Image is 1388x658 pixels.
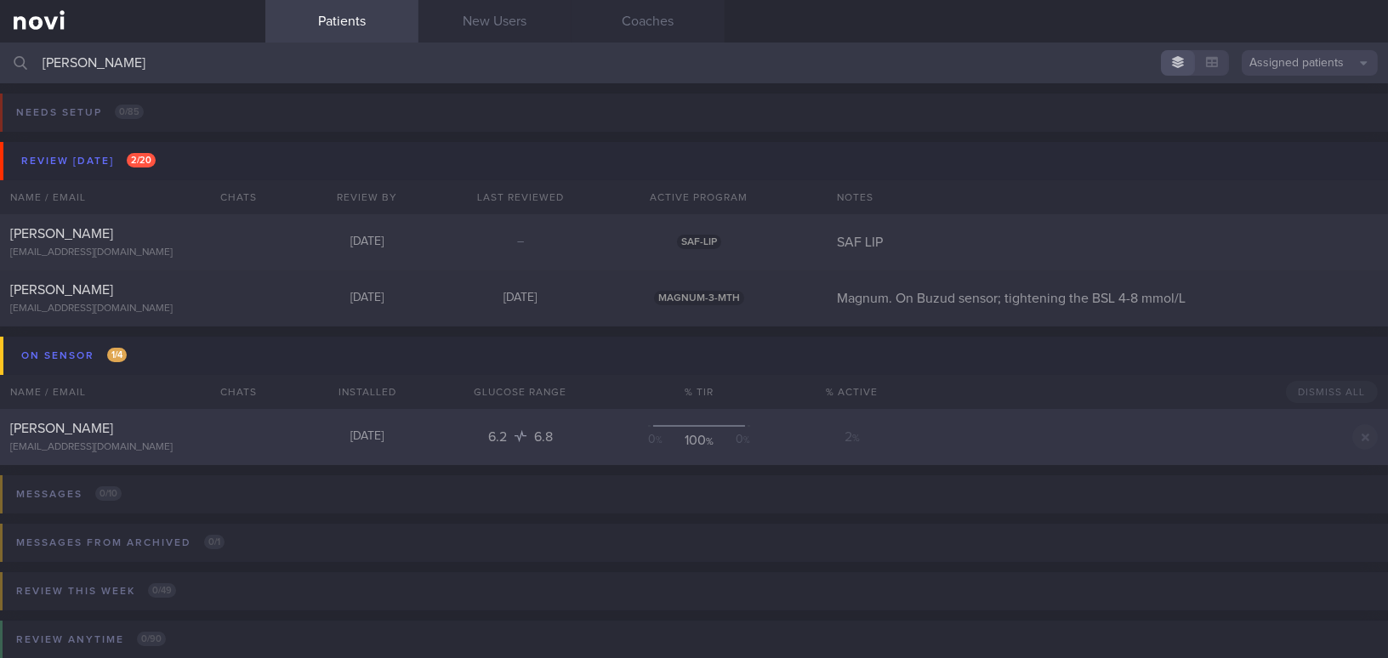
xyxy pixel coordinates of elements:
div: [DATE] [291,235,444,250]
span: [PERSON_NAME] [10,283,113,297]
span: [PERSON_NAME] [10,422,113,435]
div: [EMAIL_ADDRESS][DOMAIN_NAME] [10,441,255,454]
div: Last Reviewed [444,180,597,214]
div: 100 [683,432,714,449]
div: [DATE] [291,291,444,306]
span: 0 / 10 [95,486,122,501]
span: 0 / 85 [115,105,144,119]
div: – [444,235,597,250]
div: On sensor [17,344,131,367]
div: Review [DATE] [17,150,160,173]
span: 0 / 1 [204,535,225,549]
sub: % [743,436,750,445]
div: Chats [197,375,265,409]
div: Review By [291,180,444,214]
span: SAF-LIP [677,235,721,249]
div: Magnum. On Buzud sensor; tightening the BSL 4-8 mmol/L [827,290,1388,307]
button: Assigned patients [1242,50,1378,76]
div: Needs setup [12,101,148,124]
div: Notes [827,180,1388,214]
div: Installed [291,375,444,409]
sub: % [706,437,714,447]
div: % TIR [597,375,801,409]
span: [PERSON_NAME] [10,227,113,241]
sub: % [656,436,663,445]
div: Review this week [12,580,180,603]
div: 0 [719,432,750,449]
div: Chats [197,180,265,214]
div: [DATE] [291,429,444,445]
span: 0 / 90 [137,632,166,646]
span: 6.2 [488,430,510,444]
div: Review anytime [12,628,170,651]
span: 6.8 [534,430,553,444]
div: [DATE] [444,291,597,306]
sub: % [852,434,860,444]
div: % Active [801,375,903,409]
div: Messages from Archived [12,531,229,554]
span: MAGNUM-3-MTH [654,291,744,305]
div: Active Program [597,180,801,214]
div: 2 [801,428,903,445]
span: 2 / 20 [127,153,156,167]
button: Dismiss All [1286,381,1378,403]
div: Messages [12,483,126,506]
div: SAF LIP [827,234,1388,251]
span: 1 / 4 [107,348,127,362]
div: Glucose Range [444,375,597,409]
span: 0 / 49 [148,583,176,598]
div: [EMAIL_ADDRESS][DOMAIN_NAME] [10,247,255,259]
div: [EMAIL_ADDRESS][DOMAIN_NAME] [10,303,255,315]
div: 0 [648,432,680,449]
